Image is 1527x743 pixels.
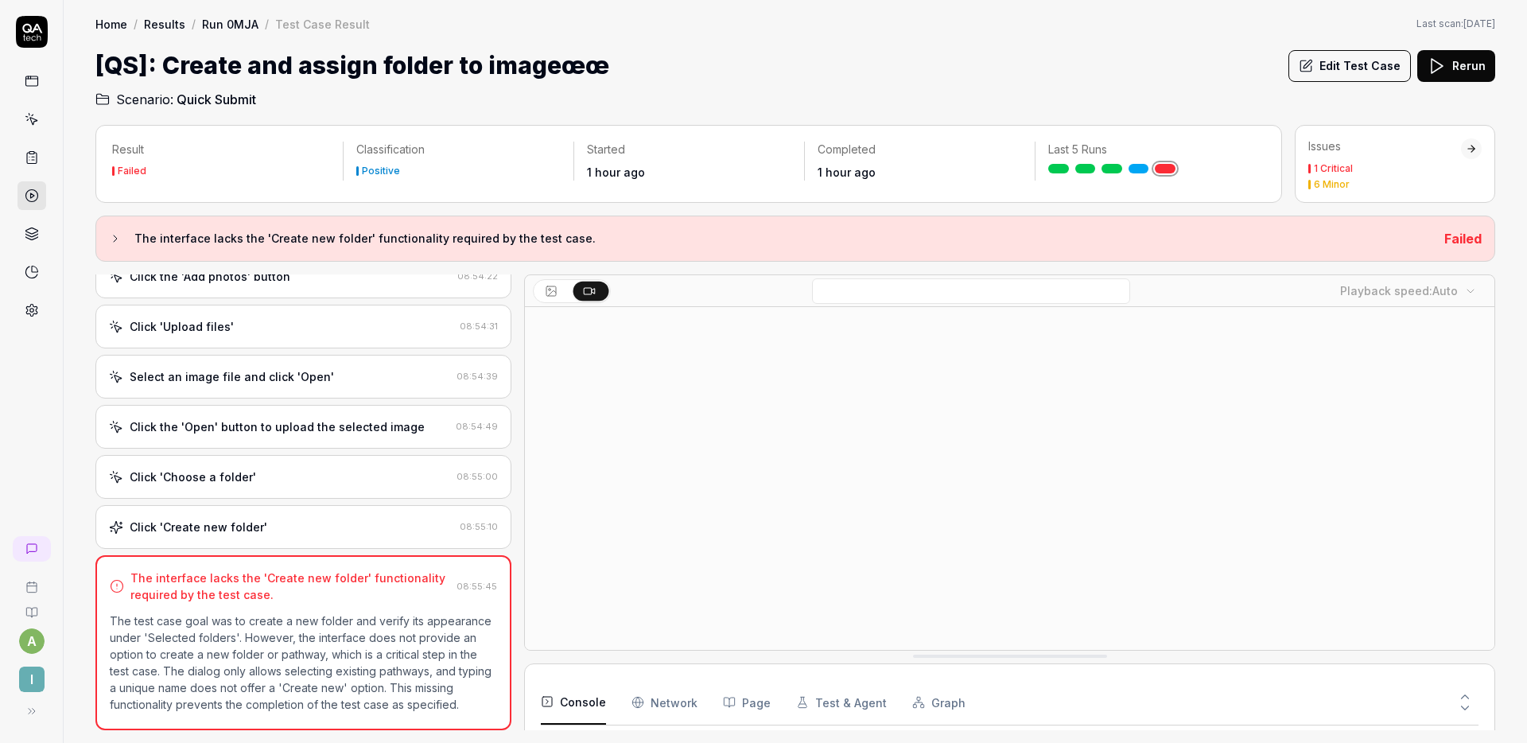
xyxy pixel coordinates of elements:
button: Page [723,680,771,725]
div: Positive [362,166,400,176]
div: Click 'Upload files' [130,318,234,335]
time: 1 hour ago [818,165,876,179]
span: I [19,667,45,692]
time: 08:54:39 [457,371,498,382]
div: 1 Critical [1314,164,1353,173]
time: 08:55:45 [457,581,497,592]
div: / [134,16,138,32]
button: Last scan:[DATE] [1416,17,1495,31]
div: Click 'Choose a folder' [130,469,256,485]
p: Last 5 Runs [1048,142,1253,158]
time: 08:55:00 [457,471,498,482]
button: I [6,654,56,695]
div: Click 'Create new folder' [130,519,267,535]
button: Console [541,680,606,725]
div: Test Case Result [275,16,370,32]
button: Network [631,680,697,725]
time: [DATE] [1463,18,1495,29]
button: The interface lacks the 'Create new folder' functionality required by the test case. [109,229,1432,248]
a: Scenario:Quick Submit [95,90,256,109]
div: Issues [1308,138,1461,154]
time: 08:55:10 [460,521,498,532]
a: Documentation [6,593,56,619]
p: Completed [818,142,1022,158]
time: 08:54:49 [456,421,498,432]
div: Playback speed: [1340,282,1458,299]
p: Started [587,142,791,158]
button: Rerun [1417,50,1495,82]
span: Failed [1444,231,1482,247]
span: Last scan: [1416,17,1495,31]
span: Quick Submit [177,90,256,109]
div: Select an image file and click 'Open' [130,368,334,385]
time: 1 hour ago [587,165,645,179]
div: Click the 'Open' button to upload the selected image [130,418,425,435]
button: a [19,628,45,654]
a: Home [95,16,127,32]
div: Click the 'Add photos' button [130,268,290,285]
div: The interface lacks the 'Create new folder' functionality required by the test case. [130,570,450,603]
button: Graph [912,680,966,725]
h3: The interface lacks the 'Create new folder' functionality required by the test case. [134,229,1432,248]
a: Results [144,16,185,32]
div: / [265,16,269,32]
button: Test & Agent [796,680,887,725]
a: Run 0MJA [202,16,258,32]
div: 6 Minor [1314,180,1350,189]
p: Result [112,142,330,158]
span: Scenario: [113,90,173,109]
p: Classification [356,142,561,158]
h1: [QS]: Create and assign folder to imageœœ [95,48,609,84]
div: Failed [118,166,146,176]
div: / [192,16,196,32]
p: The test case goal was to create a new folder and verify its appearance under 'Selected folders'.... [110,613,497,713]
time: 08:54:22 [457,270,498,282]
a: Book a call with us [6,568,56,593]
time: 08:54:31 [460,321,498,332]
button: Edit Test Case [1288,50,1411,82]
a: New conversation [13,536,51,562]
